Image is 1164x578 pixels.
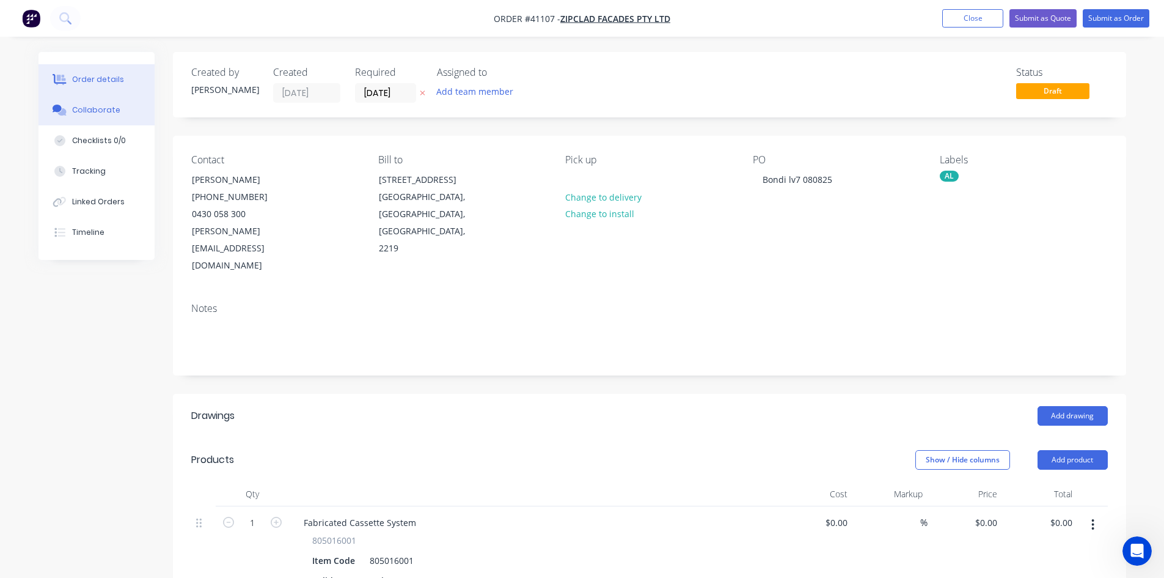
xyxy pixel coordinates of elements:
[940,154,1107,166] div: Labels
[378,154,546,166] div: Bill to
[1016,67,1108,78] div: Status
[22,9,40,28] img: Factory
[307,552,360,569] div: Item Code
[192,171,293,188] div: [PERSON_NAME]
[1016,83,1089,98] span: Draft
[72,74,124,85] div: Order details
[72,196,125,207] div: Linked Orders
[191,67,258,78] div: Created by
[312,534,356,547] span: 805016001
[216,482,289,506] div: Qty
[72,135,126,146] div: Checklists 0/0
[191,154,359,166] div: Contact
[430,83,519,100] button: Add team member
[181,171,304,275] div: [PERSON_NAME][PHONE_NUMBER]0430 058 300[PERSON_NAME][EMAIL_ADDRESS][DOMAIN_NAME]
[368,171,491,258] div: [STREET_ADDRESS][GEOGRAPHIC_DATA], [GEOGRAPHIC_DATA], [GEOGRAPHIC_DATA], 2219
[1122,536,1152,566] iframe: Intercom live chat
[928,482,1003,506] div: Price
[38,125,155,156] button: Checklists 0/0
[437,67,559,78] div: Assigned to
[920,516,928,530] span: %
[852,482,928,506] div: Markup
[942,9,1003,28] button: Close
[560,13,670,24] a: Zipclad Facades Pty Ltd
[38,217,155,248] button: Timeline
[915,450,1010,470] button: Show / Hide columns
[294,514,426,532] div: Fabricated Cassette System
[365,552,419,569] div: 805016001
[192,188,293,206] div: [PHONE_NUMBER]
[1038,450,1108,470] button: Add product
[753,154,920,166] div: PO
[1009,9,1077,28] button: Submit as Quote
[273,67,340,78] div: Created
[72,227,104,238] div: Timeline
[1083,9,1149,28] button: Submit as Order
[753,171,842,188] div: Bondi lv7 080825
[1002,482,1077,506] div: Total
[940,171,959,182] div: AL
[38,187,155,217] button: Linked Orders
[1038,406,1108,426] button: Add drawing
[191,453,234,467] div: Products
[558,206,640,222] button: Change to install
[379,188,480,257] div: [GEOGRAPHIC_DATA], [GEOGRAPHIC_DATA], [GEOGRAPHIC_DATA], 2219
[72,105,120,116] div: Collaborate
[72,166,106,177] div: Tracking
[191,83,258,96] div: [PERSON_NAME]
[355,67,422,78] div: Required
[558,188,648,205] button: Change to delivery
[778,482,853,506] div: Cost
[192,206,293,223] div: 0430 058 300
[494,13,560,24] span: Order #41107 -
[379,171,480,188] div: [STREET_ADDRESS]
[191,409,235,423] div: Drawings
[565,154,733,166] div: Pick up
[38,64,155,95] button: Order details
[437,83,520,100] button: Add team member
[38,95,155,125] button: Collaborate
[192,223,293,274] div: [PERSON_NAME][EMAIL_ADDRESS][DOMAIN_NAME]
[191,303,1108,314] div: Notes
[38,156,155,187] button: Tracking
